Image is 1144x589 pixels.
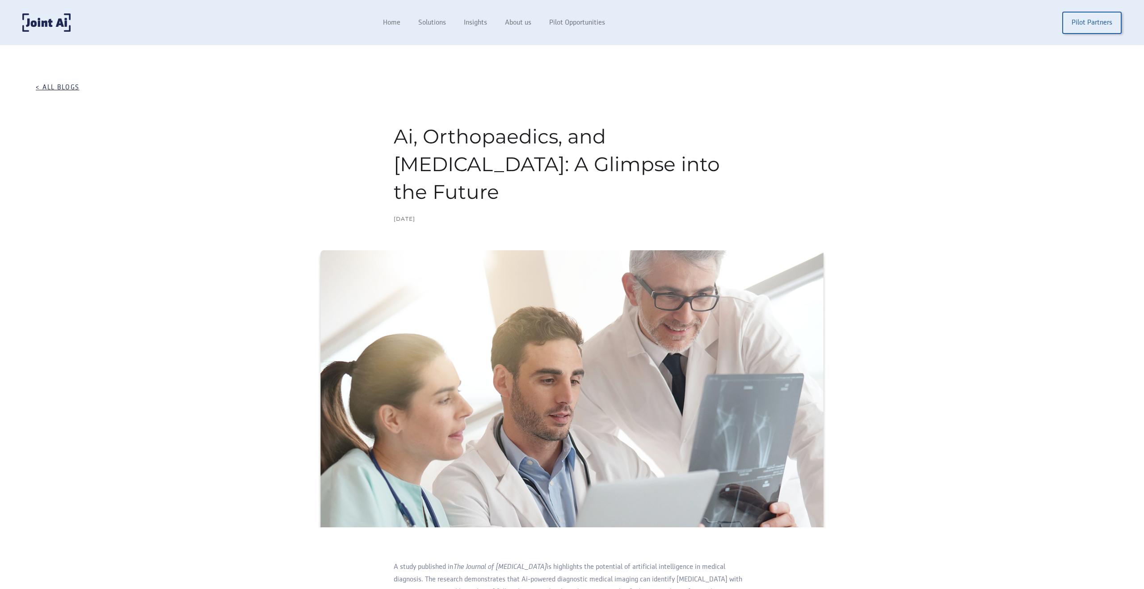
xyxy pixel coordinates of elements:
[36,83,80,92] div: < all blogs
[394,215,750,223] div: [DATE]
[22,13,71,32] a: home
[394,122,750,206] h1: Ai, Orthopaedics, and [MEDICAL_DATA]: A Glimpse into the Future
[36,83,80,96] a: < all blogs
[496,14,540,31] a: About us
[374,14,409,31] a: Home
[455,14,496,31] a: Insights
[540,14,614,31] a: Pilot Opportunities
[1062,12,1122,34] a: Pilot Partners
[409,14,455,31] a: Solutions
[453,564,547,571] em: The Journal of [MEDICAL_DATA]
